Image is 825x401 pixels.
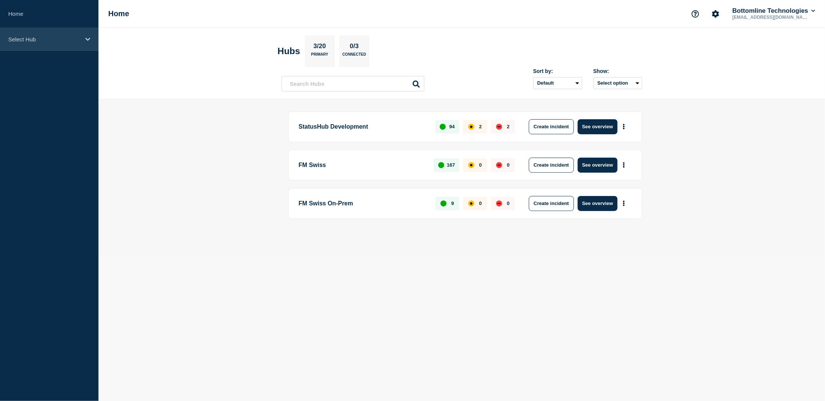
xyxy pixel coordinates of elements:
div: up [441,200,447,207]
button: Bottomline Technologies [731,7,817,15]
p: 94 [449,124,454,129]
div: down [496,162,502,168]
button: Create incident [529,196,574,211]
p: 0 [507,200,510,206]
p: StatusHub Development [299,119,427,134]
p: Connected [342,52,366,60]
button: See overview [578,158,618,173]
div: up [440,124,446,130]
input: Search Hubs [282,76,424,91]
button: Support [687,6,703,22]
div: down [496,200,502,207]
button: More actions [619,120,629,134]
div: affected [468,162,474,168]
button: See overview [578,119,618,134]
p: 2 [479,124,482,129]
button: See overview [578,196,618,211]
p: 0/3 [347,43,362,52]
p: Select Hub [8,36,80,43]
p: Primary [311,52,328,60]
button: More actions [619,158,629,172]
button: Create incident [529,119,574,134]
div: up [438,162,444,168]
button: Select option [593,77,642,89]
button: Account settings [708,6,724,22]
p: 3/20 [310,43,328,52]
p: 0 [479,200,482,206]
div: down [496,124,502,130]
p: FM Swiss [299,158,425,173]
button: More actions [619,196,629,210]
div: Sort by: [533,68,582,74]
p: 9 [451,200,454,206]
button: Create incident [529,158,574,173]
h1: Home [108,9,129,18]
p: [EMAIL_ADDRESS][DOMAIN_NAME] [731,15,809,20]
div: affected [468,200,474,207]
h2: Hubs [278,46,300,56]
p: 167 [447,162,455,168]
p: 0 [507,162,510,168]
div: affected [468,124,474,130]
p: 2 [507,124,510,129]
div: Show: [593,68,642,74]
p: FM Swiss On-Prem [299,196,427,211]
p: 0 [479,162,482,168]
select: Sort by [533,77,582,89]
